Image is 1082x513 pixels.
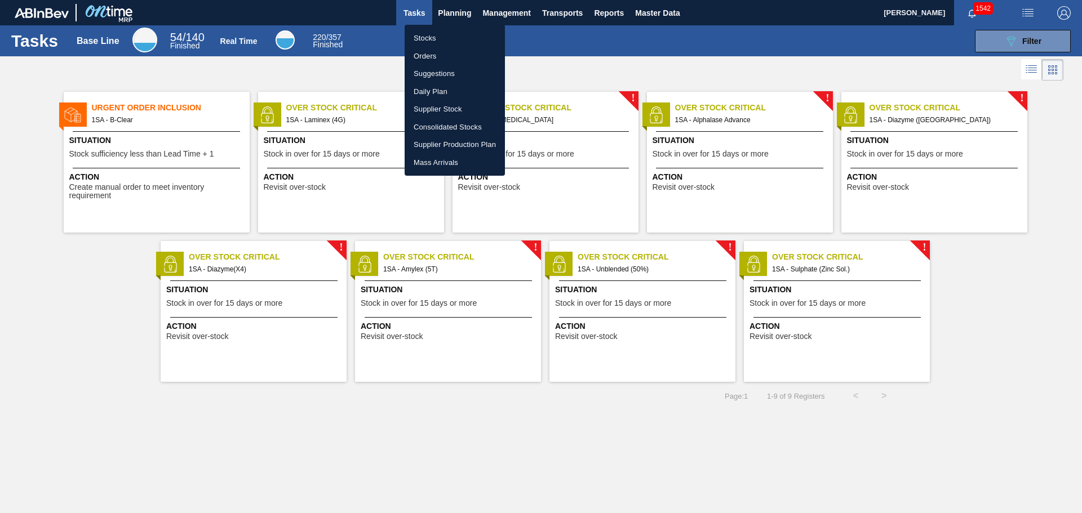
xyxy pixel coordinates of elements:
a: Daily Plan [405,83,505,101]
a: Mass Arrivals [405,154,505,172]
a: Supplier Stock [405,100,505,118]
a: Orders [405,47,505,65]
a: Suggestions [405,65,505,83]
a: Stocks [405,29,505,47]
a: Consolidated Stocks [405,118,505,136]
a: Supplier Production Plan [405,136,505,154]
